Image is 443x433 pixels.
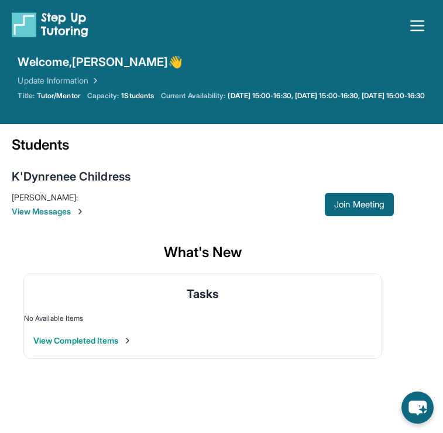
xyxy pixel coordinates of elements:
span: Tutor/Mentor [37,91,80,101]
a: [DATE] 15:00-16:30, [DATE] 15:00-16:30, [DATE] 15:00-16:30 [228,91,425,101]
span: Join Meeting [334,201,384,208]
span: [PERSON_NAME] : [12,192,78,202]
img: Chevron Right [88,75,100,86]
button: chat-button [401,392,434,424]
span: Title: [18,91,34,101]
span: 1 Students [121,91,154,101]
div: What's New [12,231,394,273]
div: K'Dynrenee Childress [12,168,131,185]
span: Welcome, [PERSON_NAME] 👋 [18,54,183,70]
img: logo [12,12,88,37]
img: Chevron-Right [75,207,85,216]
a: Update Information [18,75,99,86]
span: View Messages [12,206,325,217]
button: Join Meeting [325,193,394,216]
span: Current Availability: [161,91,225,101]
div: No Available Items [24,314,382,323]
button: View Completed Items [33,335,132,347]
span: Capacity: [87,91,119,101]
span: Tasks [187,286,219,302]
div: Students [12,136,394,161]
